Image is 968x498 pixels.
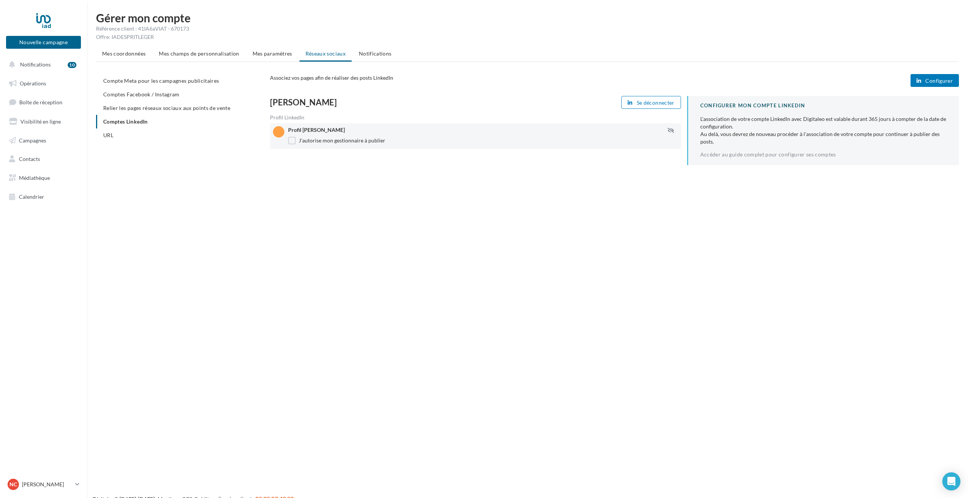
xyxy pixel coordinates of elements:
span: Boîte de réception [19,99,62,105]
a: Contacts [5,151,82,167]
p: [PERSON_NAME] [22,481,72,488]
span: Notifications [20,61,51,68]
div: [PERSON_NAME] [270,98,473,107]
span: Configurer [925,78,953,84]
a: NC [PERSON_NAME] [6,477,81,492]
button: Nouvelle campagne [6,36,81,49]
div: L'association de votre compte LinkedIn avec Digitaleo est valable durant 365 jours à compter de l... [700,115,947,145]
span: Calendrier [19,193,44,200]
span: Mes coordonnées [102,50,146,57]
button: Configurer [911,74,959,87]
span: Comptes Facebook / Instagram [103,91,180,97]
button: Notifications 10 [5,57,79,73]
span: Relier les pages réseaux sociaux aux points de vente [103,105,230,111]
div: Référence client : 41IA6aVIAT - 670173 [96,25,959,32]
span: Se déconnecter [637,100,675,106]
div: Profil LinkedIn [270,115,681,120]
span: Campagnes [19,137,46,143]
span: Visibilité en ligne [20,118,61,125]
span: Associez vos pages afin de réaliser des posts LinkedIn [270,74,393,81]
div: CONFIGURER MON COMPTE LINKEDIN [700,102,947,109]
span: Médiathèque [19,175,50,181]
div: 10 [68,62,76,68]
a: Calendrier [5,189,82,205]
span: NC [9,481,17,488]
span: Notifications [359,50,392,57]
a: Médiathèque [5,170,82,186]
span: Mes paramètres [253,50,292,57]
span: Opérations [20,80,46,87]
span: Profil [PERSON_NAME] [288,127,345,133]
a: Visibilité en ligne [5,114,82,130]
span: URL [103,132,113,138]
span: Mes champs de personnalisation [159,50,239,57]
h1: Gérer mon compte [96,12,959,23]
span: Compte Meta pour les campagnes publicitaires [103,77,219,84]
button: Se déconnecter [621,96,681,109]
div: Open Intercom Messenger [942,472,960,490]
a: Boîte de réception [5,94,82,110]
label: J'autorise mon gestionnaire à publier [288,137,385,144]
a: Accéder au guide complet pour configurer ses comptes [700,152,836,158]
div: Offre: IADESPRITLEGER [96,33,959,41]
a: Opérations [5,76,82,91]
span: Contacts [19,156,40,162]
a: Campagnes [5,133,82,148]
